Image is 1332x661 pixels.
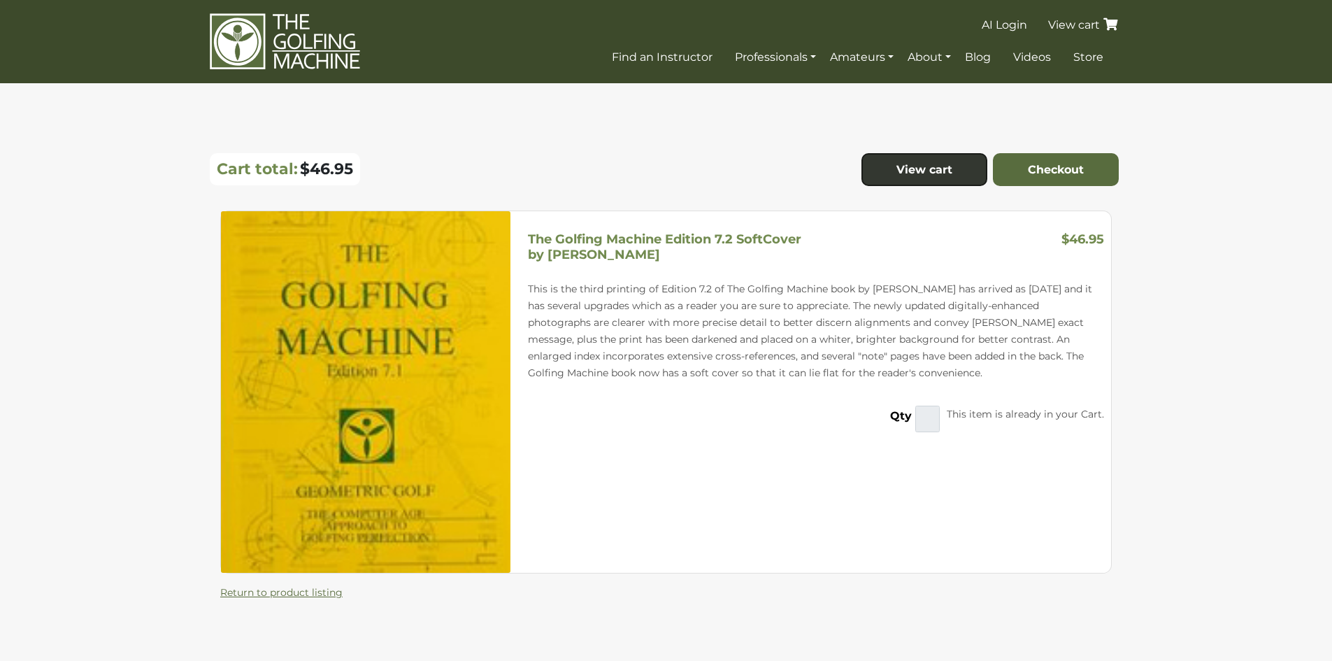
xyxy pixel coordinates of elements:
[612,50,712,64] span: Find an Instructor
[221,211,510,573] img: The Golfing Machine Edition 7.2 SoftCover by Homer Kelley
[300,159,353,178] span: $46.95
[904,45,954,70] a: About
[861,153,987,187] a: View cart
[528,232,801,262] h5: The Golfing Machine Edition 7.2 SoftCover by [PERSON_NAME]
[1073,50,1103,64] span: Store
[965,50,991,64] span: Blog
[1070,45,1107,70] a: Store
[982,18,1027,31] span: AI Login
[528,280,1104,381] p: This is the third printing of Edition 7.2 of The Golfing Machine book by [PERSON_NAME] has arrive...
[826,45,897,70] a: Amateurs
[731,45,819,70] a: Professionals
[220,586,343,599] a: Return to product listing
[961,45,994,70] a: Blog
[890,407,912,425] label: Qty
[1061,232,1104,252] h3: $46.95
[978,13,1031,38] a: AI Login
[947,406,1104,433] p: This item is already in your Cart.
[608,45,716,70] a: Find an Instructor
[993,153,1119,187] a: Checkout
[210,13,360,71] img: The Golfing Machine
[217,159,298,178] p: Cart total:
[1013,50,1051,64] span: Videos
[1010,45,1054,70] a: Videos
[1046,18,1122,31] a: View cart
